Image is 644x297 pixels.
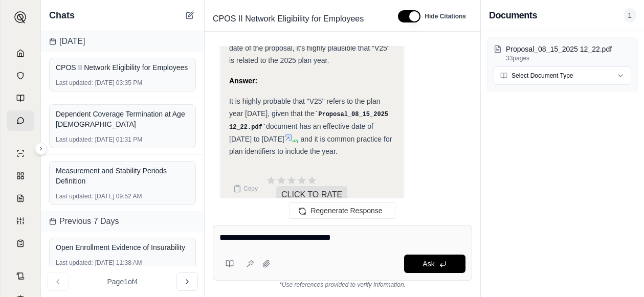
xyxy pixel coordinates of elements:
a: Policy Comparisons [7,166,34,186]
span: CLICK TO RATE [276,186,347,203]
div: Measurement and Stability Periods Definition [56,166,189,186]
div: [DATE] 03:35 PM [56,79,189,87]
a: Chat [7,110,34,131]
code: Proposal_08_15_2025 12_22.pdf [229,111,388,131]
span: Last updated: [56,259,93,267]
span: Regenerate Response [310,207,382,215]
span: document has an effective date of [DATE] to [DATE] [229,122,373,143]
div: Dependent Coverage Termination at Age [DEMOGRAPHIC_DATA] [56,109,189,129]
div: Open Enrollment Evidence of Insurability [56,242,189,253]
a: Home [7,43,34,63]
div: CPOS II Network Eligibility for Employees [56,62,189,73]
img: Expand sidebar [14,11,27,24]
span: CPOS II Network Eligibility for Employees [209,11,368,27]
a: Prompt Library [7,88,34,108]
strong: Answer: [229,77,257,85]
button: Expand sidebar [10,7,31,28]
span: Last updated: [56,192,93,200]
a: Coverage Table [7,233,34,254]
span: , and it is common practice for plan identifiers to include the year. [229,135,392,155]
div: Edit Title [209,11,386,27]
div: [DATE] 11:38 AM [56,259,189,267]
a: Custom Report [7,211,34,231]
p: Proposal_08_15_2025 12_22.pdf [506,44,631,54]
a: Single Policy [7,143,34,164]
div: *Use references provided to verify information. [213,281,472,289]
button: Copy [229,178,262,199]
span: Ask [423,260,434,268]
span: Copy [243,185,258,193]
span: 1 [624,8,636,22]
div: [DATE] [41,31,204,52]
p: 33 pages [506,54,631,62]
span: It is highly probable that "V25" refers to the plan year [DATE], given that the [229,97,381,118]
span: Last updated: [56,135,93,144]
h3: Documents [489,8,537,22]
button: New Chat [184,9,196,21]
a: Documents Vault [7,65,34,86]
a: Claim Coverage [7,188,34,209]
span: Page 1 of 4 [107,277,138,287]
button: Expand sidebar [35,143,47,155]
button: Proposal_08_15_2025 12_22.pdf33pages [494,44,631,62]
span: Chats [49,8,75,22]
button: Ask [404,255,465,273]
div: [DATE] 09:52 AM [56,192,189,200]
button: Regenerate Response [290,202,395,219]
a: Contract Analysis [7,266,34,286]
div: [DATE] 01:31 PM [56,135,189,144]
div: Previous 7 Days [41,211,204,232]
span: Last updated: [56,79,93,87]
span: Hide Citations [425,12,466,20]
